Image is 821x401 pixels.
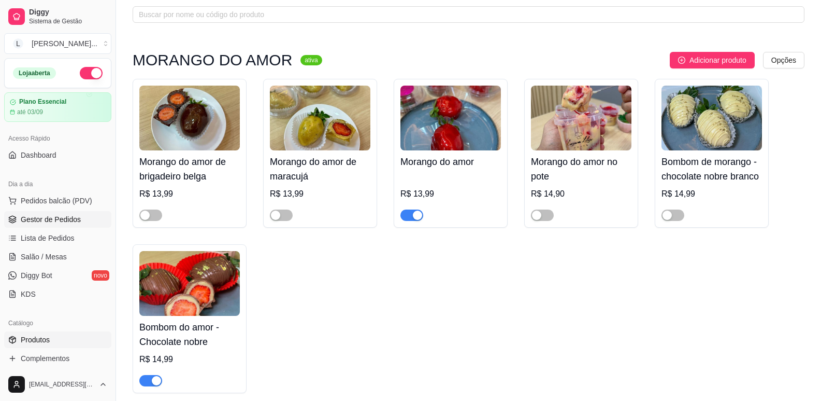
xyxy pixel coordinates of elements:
[763,52,804,68] button: Opções
[4,315,111,331] div: Catálogo
[4,130,111,147] div: Acesso Rápido
[531,86,631,150] img: product-image
[21,335,50,345] span: Produtos
[13,38,23,49] span: L
[4,286,111,302] a: KDS
[661,86,762,150] img: product-image
[270,188,370,200] div: R$ 13,99
[400,155,501,169] h4: Morango do amor
[29,8,107,17] span: Diggy
[21,214,81,225] span: Gestor de Pedidos
[771,54,796,66] span: Opções
[4,147,111,163] a: Dashboard
[4,331,111,348] a: Produtos
[661,188,762,200] div: R$ 14,99
[32,38,97,49] div: [PERSON_NAME] ...
[13,67,56,79] div: Loja aberta
[670,52,755,68] button: Adicionar produto
[139,155,240,184] h4: Morango do amor de brigadeiro belga
[139,251,240,316] img: product-image
[689,54,746,66] span: Adicionar produto
[19,98,66,106] article: Plano Essencial
[4,192,111,209] button: Pedidos balcão (PDV)
[139,320,240,349] h4: Bombom do amor - Chocolate nobre
[4,372,111,397] button: [EMAIL_ADDRESS][DOMAIN_NAME]
[29,380,95,389] span: [EMAIL_ADDRESS][DOMAIN_NAME]
[4,33,111,54] button: Select a team
[270,155,370,184] h4: Morango do amor de maracujá
[21,233,75,243] span: Lista de Pedidos
[29,17,107,25] span: Sistema de Gestão
[661,155,762,184] h4: Bombom de morango - chocolate nobre branco
[400,86,501,150] img: product-image
[139,86,240,150] img: product-image
[21,289,36,299] span: KDS
[4,176,111,192] div: Dia a dia
[139,9,790,20] input: Buscar por nome ou código do produto
[300,55,322,65] sup: ativa
[4,4,111,29] a: DiggySistema de Gestão
[678,57,685,64] span: plus-circle
[531,155,631,184] h4: Morango do amor no pote
[4,267,111,284] a: Diggy Botnovo
[270,86,370,150] img: product-image
[21,353,69,364] span: Complementos
[4,230,111,246] a: Lista de Pedidos
[21,252,67,262] span: Salão / Mesas
[21,270,52,281] span: Diggy Bot
[17,108,43,116] article: até 03/09
[21,150,56,160] span: Dashboard
[139,188,240,200] div: R$ 13,99
[133,54,292,66] h3: MORANGO DO AMOR
[4,350,111,367] a: Complementos
[21,196,92,206] span: Pedidos balcão (PDV)
[4,211,111,228] a: Gestor de Pedidos
[80,67,103,79] button: Alterar Status
[4,248,111,265] a: Salão / Mesas
[400,188,501,200] div: R$ 13,99
[4,92,111,122] a: Plano Essencialaté 03/09
[139,353,240,366] div: R$ 14,99
[531,188,631,200] div: R$ 14,90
